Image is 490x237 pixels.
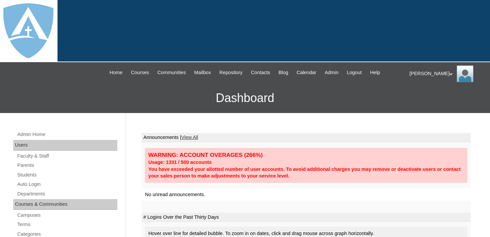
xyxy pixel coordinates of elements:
a: Students [17,171,117,179]
span: Communities [157,69,186,76]
span: Mailbox [194,69,211,76]
a: Blog [275,69,292,76]
div: You have exceeded your allotted number of user accounts. To avoid additional charges you may remo... [148,166,464,179]
a: Repository [216,69,246,76]
a: View All [181,135,198,140]
h3: Dashboard [3,83,487,113]
a: Departments [17,190,117,198]
a: Auto Login [17,180,117,188]
a: Logout [343,69,365,76]
a: Faculty & Staff [17,152,117,160]
td: No unread announcements. [142,188,471,201]
div: Courses & Communities [13,199,117,210]
a: Help [367,69,383,76]
img: logo-white.png [3,3,54,58]
a: Courses [128,69,153,76]
img: Thomas Lambert [457,65,473,82]
strong: Usage: 1331 / 500 accounts [148,160,212,165]
span: Repository [219,69,243,76]
span: Blog [279,69,288,76]
a: Campuses [17,211,117,219]
a: Terms [17,220,117,229]
a: Admin [321,69,342,76]
span: Contacts [251,69,270,76]
td: # Logins Over the Past Thirty Days [142,213,471,222]
a: Home [106,69,126,76]
span: Logout [347,69,362,76]
span: Courses [131,69,149,76]
div: Users [13,140,117,151]
a: Admin Home [17,130,117,139]
a: Mailbox [191,69,214,76]
span: Home [110,69,123,76]
a: Parents [17,161,117,170]
a: Calendar [293,69,319,76]
div: [PERSON_NAME] [410,65,483,82]
span: Help [370,69,380,76]
a: Contacts [248,69,274,76]
span: Admin [325,69,339,76]
a: Communities [154,69,189,76]
div: WARNING: ACCOUNT OVERAGES (266%) [148,151,464,159]
span: Calendar [297,69,316,76]
td: Announcements | [142,133,471,142]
